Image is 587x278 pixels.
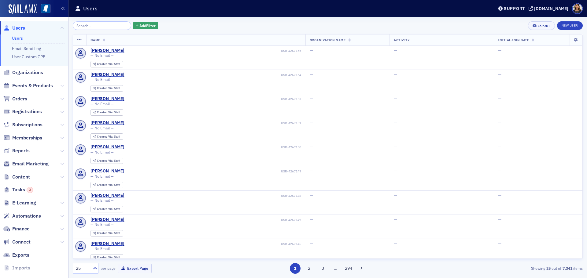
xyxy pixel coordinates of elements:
[3,96,27,102] a: Orders
[310,168,313,174] span: —
[504,6,525,11] div: Support
[12,147,30,154] span: Reports
[97,232,120,235] div: Staff
[310,144,313,150] span: —
[529,6,570,11] button: [DOMAIN_NAME]
[310,96,313,101] span: —
[97,208,120,211] div: Staff
[118,264,152,273] button: Export Page
[572,3,583,14] span: Profile
[90,48,124,53] div: [PERSON_NAME]
[394,168,397,174] span: —
[97,159,114,163] span: Created Via :
[290,263,301,274] button: 1
[125,121,301,125] div: USR-4267151
[12,35,23,41] a: Users
[97,135,114,139] span: Created Via :
[394,48,397,53] span: —
[90,96,124,102] a: [PERSON_NAME]
[90,254,123,261] div: Created Via: Staff
[139,23,156,28] span: Add Filter
[12,174,30,180] span: Content
[498,120,501,125] span: —
[27,187,33,193] div: 3
[9,4,37,14] img: SailAMX
[97,111,120,114] div: Staff
[3,252,29,258] a: Exports
[3,25,25,31] a: Users
[498,144,501,150] span: —
[310,193,313,198] span: —
[304,263,314,274] button: 2
[97,255,114,259] span: Created Via :
[3,200,36,206] a: E-Learning
[331,265,340,271] span: …
[3,186,33,193] a: Tasks3
[41,4,50,13] img: SailAMX
[3,147,30,154] a: Reports
[3,121,42,128] a: Subscriptions
[90,120,124,126] a: [PERSON_NAME]
[310,72,313,77] span: —
[12,226,30,232] span: Finance
[90,72,124,78] a: [PERSON_NAME]
[310,120,313,125] span: —
[97,207,114,211] span: Created Via :
[310,38,346,42] span: Organization Name
[90,222,114,227] span: — No Email —
[90,133,123,140] div: Created Via: Staff
[3,174,30,180] a: Content
[12,200,36,206] span: E-Learning
[12,239,31,245] span: Connect
[97,231,114,235] span: Created Via :
[90,158,123,164] div: Created Via: Staff
[12,25,25,31] span: Users
[12,252,29,258] span: Exports
[528,21,555,30] button: Export
[3,239,31,245] a: Connect
[394,38,410,42] span: Activity
[498,38,529,42] span: Initial Join Date
[90,53,114,58] span: — No Email —
[310,48,313,53] span: —
[125,242,301,246] div: USR-4267146
[394,144,397,150] span: —
[90,174,114,179] span: — No Email —
[3,226,30,232] a: Finance
[90,182,123,188] div: Created Via: Staff
[3,161,49,167] a: Email Marketing
[12,161,49,167] span: Email Marketing
[12,135,42,141] span: Memberships
[90,168,124,174] a: [PERSON_NAME]
[545,265,552,271] strong: 25
[12,82,53,89] span: Events & Products
[97,183,120,187] div: Staff
[83,5,98,12] h1: Users
[125,218,301,222] div: USR-4267147
[90,85,123,92] div: Created Via: Staff
[318,263,328,274] button: 3
[3,82,53,89] a: Events & Products
[394,96,397,101] span: —
[90,126,114,130] span: — No Email —
[394,241,397,246] span: —
[3,69,43,76] a: Organizations
[90,61,123,67] div: Created Via: Staff
[310,217,313,222] span: —
[343,263,354,274] button: 294
[76,265,89,272] div: 25
[90,246,114,251] span: — No Email —
[557,21,583,30] a: New User
[498,217,501,222] span: —
[97,86,114,90] span: Created Via :
[90,193,124,198] div: [PERSON_NAME]
[12,265,30,271] span: Imports
[37,4,50,14] a: View Homepage
[90,206,123,212] div: Created Via: Staff
[125,145,301,149] div: USR-4267150
[12,54,45,60] a: User Custom CPE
